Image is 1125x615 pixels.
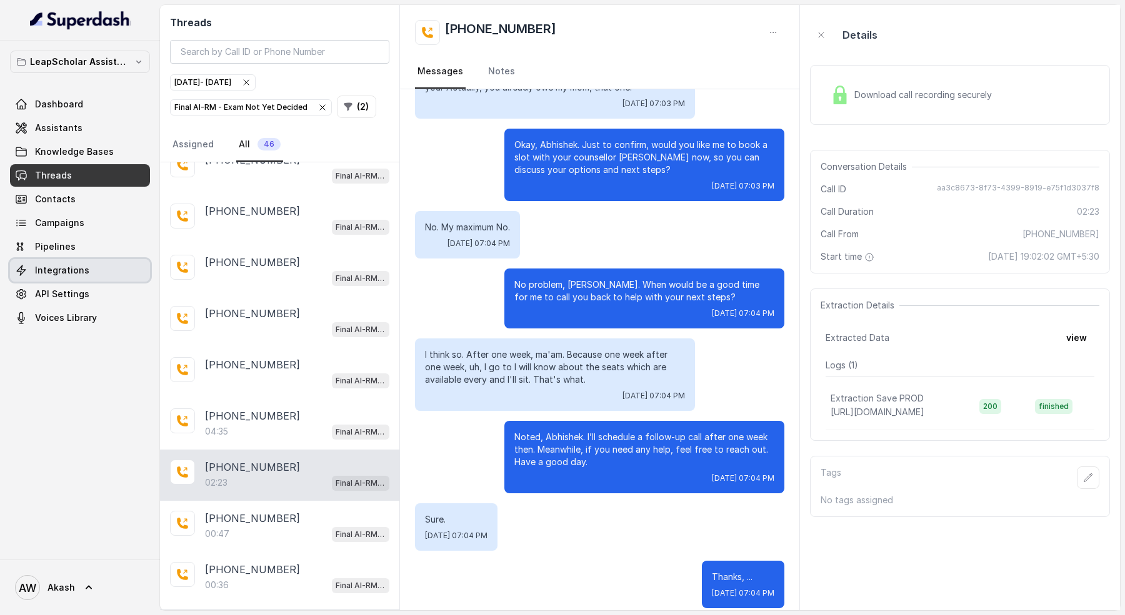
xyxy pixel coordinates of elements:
[10,259,150,282] a: Integrations
[1077,205,1099,218] span: 02:23
[712,571,774,583] p: Thanks, ...
[821,160,912,173] span: Conversation Details
[47,581,75,594] span: Akash
[336,579,386,592] p: Final AI-RM - Exam Not Yet Decided
[30,54,130,69] p: LeapScholar Assistant
[10,93,150,116] a: Dashboard
[205,425,228,438] p: 04:35
[205,562,300,577] p: [PHONE_NUMBER]
[1059,327,1094,349] button: view
[854,89,997,101] span: Download call recording securely
[10,51,150,73] button: LeapScholar Assistant
[10,117,150,139] a: Assistants
[35,312,97,324] span: Voices Library
[415,55,466,89] a: Messages
[205,476,227,489] p: 02:23
[35,169,72,182] span: Threads
[514,431,774,468] p: Noted, Abhishek. I’ll schedule a follow-up call after one week then. Meanwhile, if you need any h...
[425,531,487,541] span: [DATE] 07:04 PM
[831,392,924,405] p: Extraction Save PROD
[842,27,877,42] p: Details
[821,250,877,263] span: Start time
[205,204,300,219] p: [PHONE_NUMBER]
[10,570,150,605] a: Akash
[712,308,774,318] span: [DATE] 07:04 PM
[236,128,283,162] a: All46
[30,10,131,30] img: light.svg
[445,20,556,45] h2: [PHONE_NUMBER]
[35,145,114,158] span: Knowledge Bases
[937,183,1099,195] span: aa3c8673-8f73-4399-8919-e75f1d3037f8
[514,139,774,176] p: Okay, Abhishek. Just to confirm, would you like me to book a slot with your counsellor [PERSON_NA...
[205,460,300,475] p: [PHONE_NUMBER]
[821,466,841,489] p: Tags
[170,128,389,162] nav: Tabs
[336,477,386,490] p: Final AI-RM - Exam Not Yet Decided
[622,391,685,401] span: [DATE] 07:04 PM
[35,240,76,253] span: Pipelines
[205,408,300,423] p: [PHONE_NUMBER]
[35,288,89,300] span: API Settings
[205,579,229,591] p: 00:36
[425,513,487,526] p: Sure.
[10,140,150,163] a: Knowledge Bases
[10,164,150,187] a: Threads
[35,98,83,111] span: Dashboard
[336,426,386,438] p: Final AI-RM - Exam Not Yet Decided
[486,55,517,89] a: Notes
[205,255,300,270] p: [PHONE_NUMBER]
[336,528,386,541] p: Final AI-RM - Exam Not Yet Decided
[447,239,510,248] span: [DATE] 07:04 PM
[336,221,386,234] p: Final AI-RM - Exam Not Yet Decided
[205,306,300,321] p: [PHONE_NUMBER]
[336,375,386,387] p: Final AI-RM - Exam Not Yet Decided
[35,122,82,134] span: Assistants
[336,170,386,182] p: Final AI-RM - Exam Not Yet Decided
[425,348,685,386] p: I think so. After one week, ma'am. Because one week after one week, uh, I go to I will know about...
[10,235,150,258] a: Pipelines
[622,99,685,109] span: [DATE] 07:03 PM
[415,55,784,89] nav: Tabs
[425,221,510,234] p: No. My maximum No.
[205,511,300,526] p: [PHONE_NUMBER]
[35,217,84,229] span: Campaigns
[821,494,1099,506] p: No tags assigned
[712,473,774,483] span: [DATE] 07:04 PM
[170,74,256,91] button: [DATE]- [DATE]
[174,76,251,89] div: [DATE] - [DATE]
[712,588,774,598] span: [DATE] 07:04 PM
[831,86,849,104] img: Lock Icon
[336,272,386,285] p: Final AI-RM - Exam Not Yet Decided
[170,128,216,162] a: Assigned
[821,299,899,312] span: Extraction Details
[821,205,874,218] span: Call Duration
[514,278,774,303] p: No problem, [PERSON_NAME]. When would be a good time for me to call you back to help with your ne...
[831,406,924,417] span: [URL][DOMAIN_NAME]
[826,332,889,344] span: Extracted Data
[336,323,386,336] p: Final AI-RM - Exam Not Yet Decided
[170,15,389,30] h2: Threads
[712,181,774,191] span: [DATE] 07:03 PM
[35,264,89,277] span: Integrations
[205,357,300,372] p: [PHONE_NUMBER]
[821,228,859,240] span: Call From
[337,96,376,118] button: (2)
[257,138,281,150] span: 46
[174,101,327,114] div: Final AI-RM - Exam Not Yet Decided
[205,528,229,540] p: 00:47
[1035,399,1072,414] span: finished
[821,183,846,195] span: Call ID
[988,250,1099,263] span: [DATE] 19:02:02 GMT+5:30
[1022,228,1099,240] span: [PHONE_NUMBER]
[10,212,150,234] a: Campaigns
[10,188,150,210] a: Contacts
[170,40,389,64] input: Search by Call ID or Phone Number
[35,193,76,205] span: Contacts
[979,399,1001,414] span: 200
[10,283,150,305] a: API Settings
[170,99,332,116] button: Final AI-RM - Exam Not Yet Decided
[19,581,36,594] text: AW
[826,359,1094,371] p: Logs ( 1 )
[10,307,150,329] a: Voices Library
